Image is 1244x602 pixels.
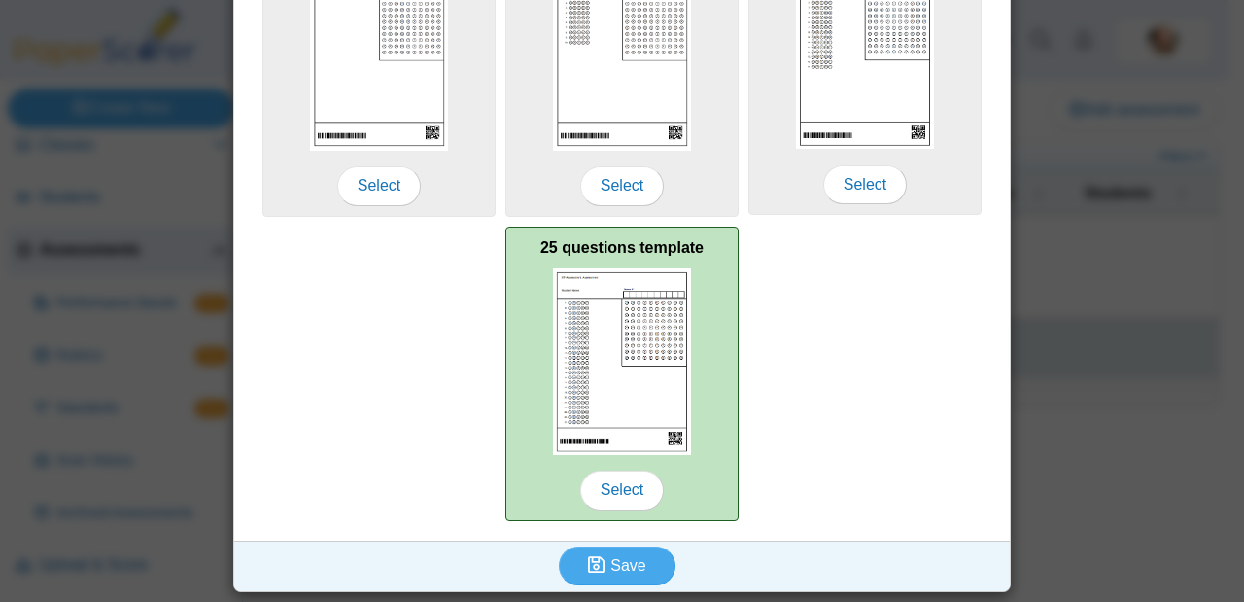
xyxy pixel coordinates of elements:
span: Select [580,471,664,510]
button: Save [559,547,675,585]
span: Save [610,557,645,574]
img: scan_sheet_25_questions.png [553,268,691,455]
b: 25 questions template [540,239,704,256]
span: Select [337,166,421,205]
span: Select [823,165,907,204]
span: Select [580,166,664,205]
